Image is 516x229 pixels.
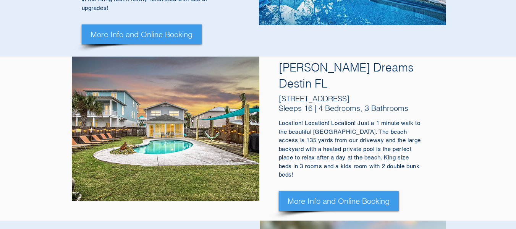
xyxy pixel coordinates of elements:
h4: [PERSON_NAME] Dreams Destin FL [279,60,424,92]
a: More Info and Online Booking [82,24,202,44]
a: More Info and Online Booking [279,191,399,211]
h5: Sleeps 16 | 4 Bedrooms, 3 Bathrooms [279,103,417,113]
div: Slide show gallery [72,57,259,201]
h5: [STREET_ADDRESS] [279,94,417,103]
span: More Info and Online Booking [288,196,390,206]
span: More Info and Online Booking [91,29,192,40]
span: Location! Location! Location! Just a 1 minute walk to the beautiful [GEOGRAPHIC_DATA]. The beach ... [279,120,421,178]
img: 70 Pompano St, Destin FL 32541 [72,57,259,201]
